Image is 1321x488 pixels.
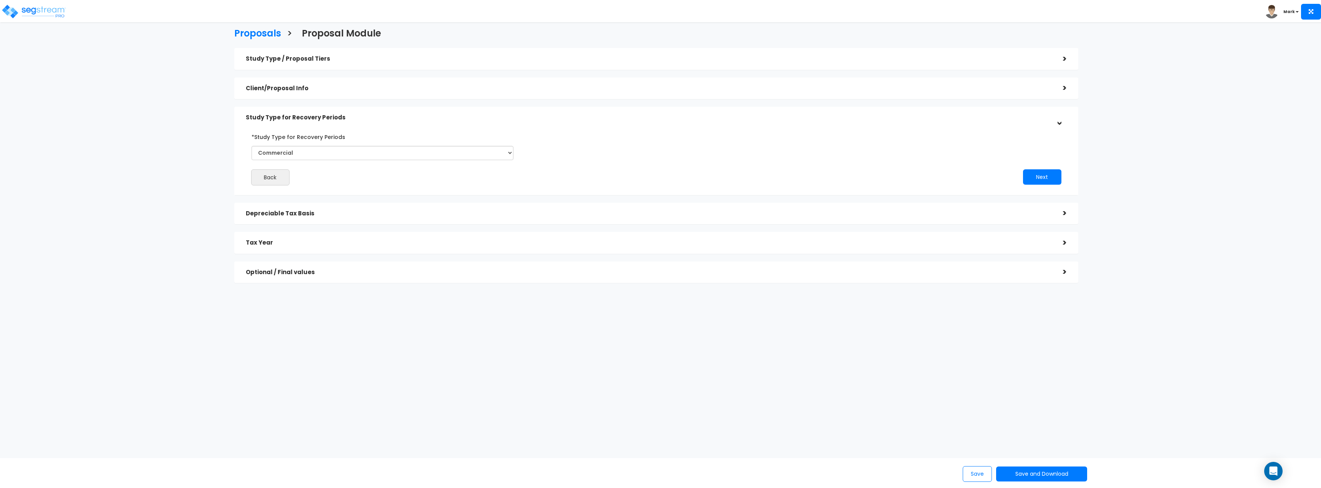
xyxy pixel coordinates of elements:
button: Save [963,466,992,482]
button: Back [251,169,290,185]
h5: Optional / Final values [246,269,1051,276]
h5: Tax Year [246,240,1051,246]
button: Next [1023,169,1061,185]
div: > [1051,82,1067,94]
img: logo_pro_r.png [1,4,66,19]
button: Save and Download [996,466,1087,481]
h5: Study Type for Recovery Periods [246,114,1051,121]
img: avatar.png [1265,5,1278,18]
div: > [1053,110,1065,126]
h5: Depreciable Tax Basis [246,210,1051,217]
h3: > [287,28,292,40]
div: > [1051,266,1067,278]
h5: Study Type / Proposal Tiers [246,56,1051,62]
h3: Proposal Module [302,28,381,40]
a: Proposal Module [296,21,381,44]
h3: Proposals [234,28,281,40]
div: > [1051,53,1067,65]
div: > [1051,237,1067,249]
h5: Client/Proposal Info [246,85,1051,92]
label: *Study Type for Recovery Periods [252,131,345,141]
b: Mark [1283,9,1295,15]
div: > [1051,207,1067,219]
div: Open Intercom Messenger [1264,462,1283,480]
a: Proposals [228,21,281,44]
